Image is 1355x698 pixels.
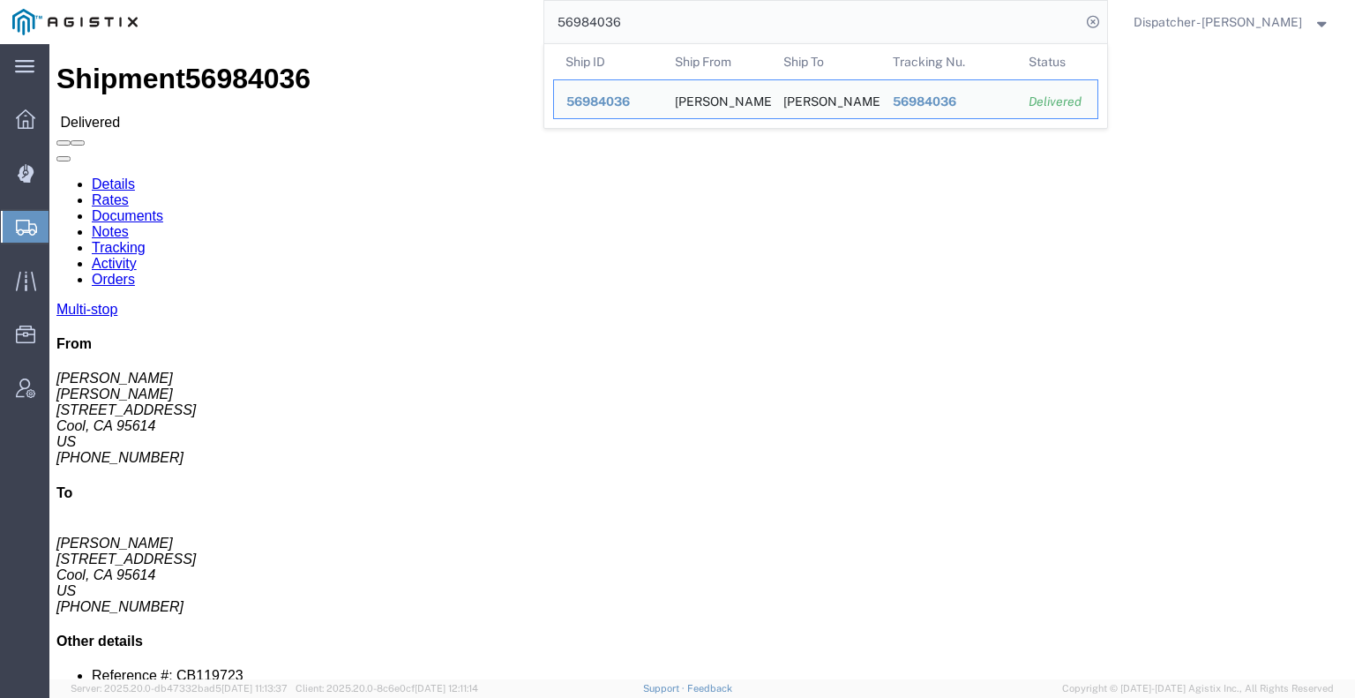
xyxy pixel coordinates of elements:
[221,683,288,694] span: [DATE] 11:13:37
[566,94,630,109] span: 56984036
[1134,12,1302,32] span: Dispatcher - Cameron Bowman
[544,1,1081,43] input: Search for shipment number, reference number
[12,9,138,35] img: logo
[296,683,478,694] span: Client: 2025.20.0-8c6e0cf
[880,44,1016,79] th: Tracking Nu.
[415,683,478,694] span: [DATE] 12:11:14
[566,93,650,111] div: 56984036
[892,93,1004,111] div: 56984036
[71,683,288,694] span: Server: 2025.20.0-db47332bad5
[1133,11,1331,33] button: Dispatcher - [PERSON_NAME]
[783,80,868,118] div: Teichert
[553,44,663,79] th: Ship ID
[892,94,955,109] span: 56984036
[553,44,1107,128] table: Search Results
[771,44,880,79] th: Ship To
[662,44,771,79] th: Ship From
[49,44,1355,679] iframe: FS Legacy Container
[1029,93,1085,111] div: Delivered
[1016,44,1098,79] th: Status
[687,683,732,694] a: Feedback
[643,683,687,694] a: Support
[1062,681,1334,696] span: Copyright © [DATE]-[DATE] Agistix Inc., All Rights Reserved
[674,80,759,118] div: Teichert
